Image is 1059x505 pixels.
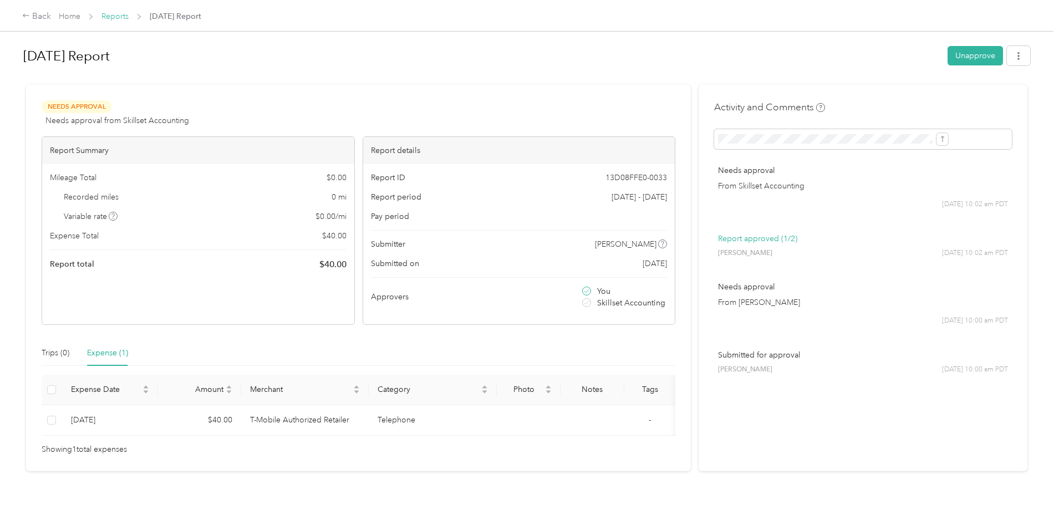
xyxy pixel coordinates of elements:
[714,100,825,114] h4: Activity and Comments
[142,389,149,395] span: caret-down
[942,316,1008,326] span: [DATE] 10:00 am PDT
[597,297,665,309] span: Skillset Accounting
[42,443,127,456] span: Showing 1 total expenses
[327,172,347,183] span: $ 0.00
[633,385,666,394] div: Tags
[71,385,140,394] span: Expense Date
[997,443,1059,505] iframe: Everlance-gr Chat Button Frame
[718,297,1008,308] p: From [PERSON_NAME]
[371,191,421,203] span: Report period
[22,10,51,23] div: Back
[624,405,675,436] td: -
[718,165,1008,176] p: Needs approval
[605,172,667,183] span: 13D08FFE0-0033
[353,384,360,390] span: caret-up
[64,191,119,203] span: Recorded miles
[62,405,158,436] td: 9-3-2025
[23,43,940,69] h1: August 2025 Report
[371,291,409,303] span: Approvers
[718,349,1008,361] p: Submitted for approval
[718,180,1008,192] p: From Skillset Accounting
[315,211,347,222] span: $ 0.00 / mi
[506,385,543,394] span: Photo
[718,233,1008,244] p: Report approved (1/2)
[718,281,1008,293] p: Needs approval
[597,285,610,297] span: You
[624,375,675,405] th: Tags
[42,347,69,359] div: Trips (0)
[612,191,667,203] span: [DATE] - [DATE]
[142,384,149,390] span: caret-up
[595,238,656,250] span: [PERSON_NAME]
[50,172,96,183] span: Mileage Total
[167,385,223,394] span: Amount
[942,365,1008,375] span: [DATE] 10:00 am PDT
[42,137,354,164] div: Report Summary
[87,347,128,359] div: Expense (1)
[369,405,497,436] td: Telephone
[378,385,479,394] span: Category
[101,12,129,21] a: Reports
[481,384,488,390] span: caret-up
[150,11,201,22] span: [DATE] Report
[241,405,369,436] td: T-Mobile Authorized Retailer
[497,375,561,405] th: Photo
[332,191,347,203] span: 0 mi
[948,46,1003,65] button: Unapprove
[158,405,241,436] td: $40.00
[250,385,352,394] span: Merchant
[322,230,347,242] span: $ 40.00
[59,12,80,21] a: Home
[241,375,369,405] th: Merchant
[371,238,405,250] span: Submitter
[718,365,772,375] span: [PERSON_NAME]
[481,389,488,395] span: caret-down
[371,211,409,222] span: Pay period
[369,375,497,405] th: Category
[371,172,405,183] span: Report ID
[942,248,1008,258] span: [DATE] 10:02 am PDT
[45,115,189,126] span: Needs approval from Skillset Accounting
[718,248,772,258] span: [PERSON_NAME]
[158,375,241,405] th: Amount
[643,258,667,269] span: [DATE]
[42,100,111,113] span: Needs Approval
[62,375,158,405] th: Expense Date
[545,384,552,390] span: caret-up
[649,415,651,425] span: -
[561,375,624,405] th: Notes
[545,389,552,395] span: caret-down
[226,389,232,395] span: caret-down
[363,137,675,164] div: Report details
[50,230,99,242] span: Expense Total
[226,384,232,390] span: caret-up
[50,258,94,270] span: Report total
[353,389,360,395] span: caret-down
[942,200,1008,210] span: [DATE] 10:02 am PDT
[371,258,419,269] span: Submitted on
[319,258,347,271] span: $ 40.00
[64,211,118,222] span: Variable rate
